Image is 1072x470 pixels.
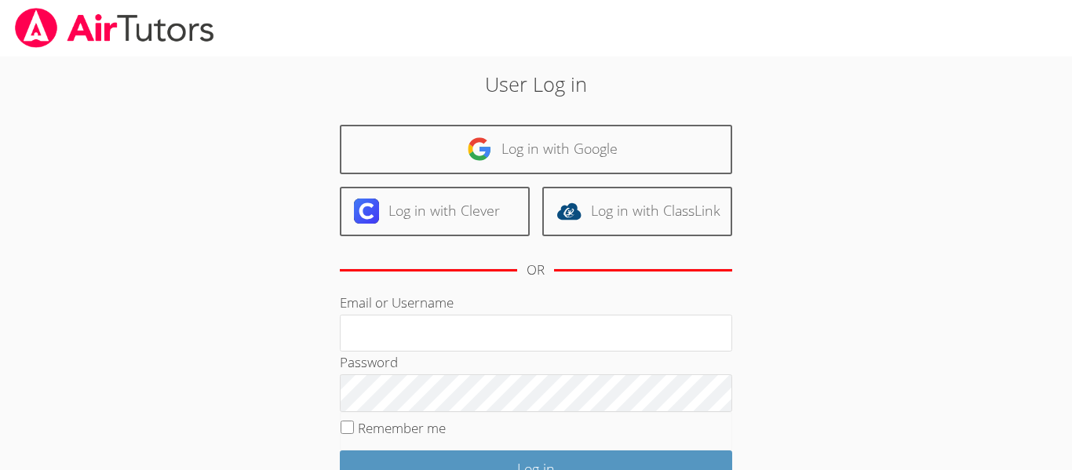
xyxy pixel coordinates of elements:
div: OR [527,259,545,282]
h2: User Log in [246,69,826,99]
label: Remember me [358,419,446,437]
a: Log in with Clever [340,187,530,236]
img: airtutors_banner-c4298cdbf04f3fff15de1276eac7730deb9818008684d7c2e4769d2f7ddbe033.png [13,8,216,48]
label: Email or Username [340,293,454,312]
label: Password [340,353,398,371]
img: google-logo-50288ca7cdecda66e5e0955fdab243c47b7ad437acaf1139b6f446037453330a.svg [467,137,492,162]
a: Log in with ClassLink [542,187,732,236]
img: classlink-logo-d6bb404cc1216ec64c9a2012d9dc4662098be43eaf13dc465df04b49fa7ab582.svg [556,199,582,224]
a: Log in with Google [340,125,732,174]
img: clever-logo-6eab21bc6e7a338710f1a6ff85c0baf02591cd810cc4098c63d3a4b26e2feb20.svg [354,199,379,224]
